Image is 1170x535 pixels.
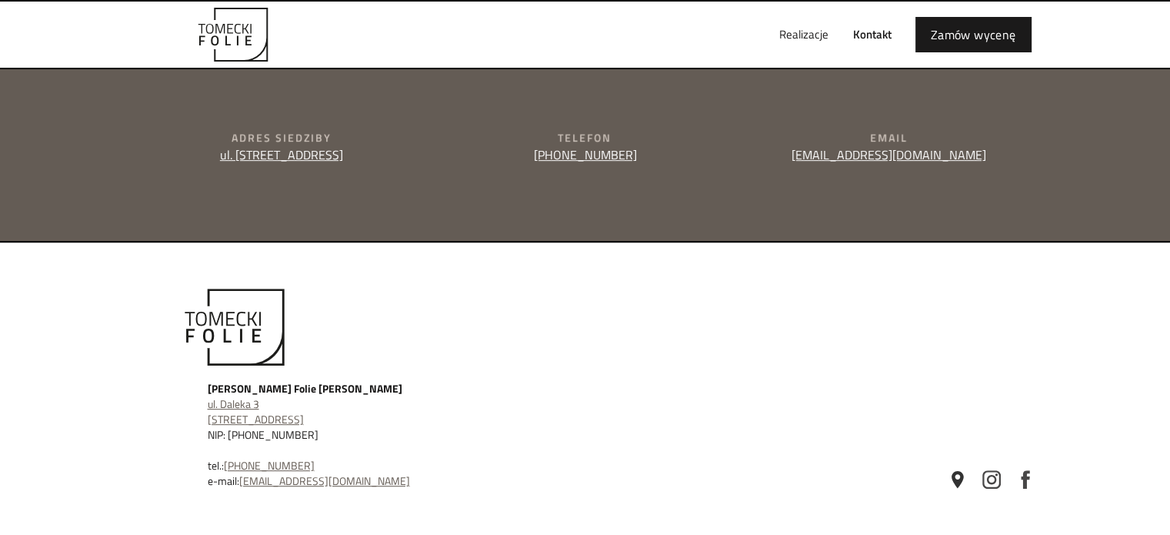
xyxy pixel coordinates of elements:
[208,396,304,427] a: ul. Daleka 3[STREET_ADDRESS]
[239,473,410,489] a: [EMAIL_ADDRESS][DOMAIN_NAME]
[439,130,731,145] div: Telefon
[533,145,636,164] a: [PHONE_NUMBER]
[208,380,402,396] strong: [PERSON_NAME] Folie [PERSON_NAME]
[743,130,1035,145] div: Email
[841,10,904,59] a: Kontakt
[136,130,428,145] div: Adres siedziby
[208,381,670,489] div: NIP: [PHONE_NUMBER] tel.: e-mail:
[767,10,841,59] a: Realizacje
[792,145,986,164] a: [EMAIL_ADDRESS][DOMAIN_NAME]
[915,17,1032,52] a: Zamów wycenę
[224,457,315,473] a: [PHONE_NUMBER]
[220,145,343,164] a: ul. [STREET_ADDRESS]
